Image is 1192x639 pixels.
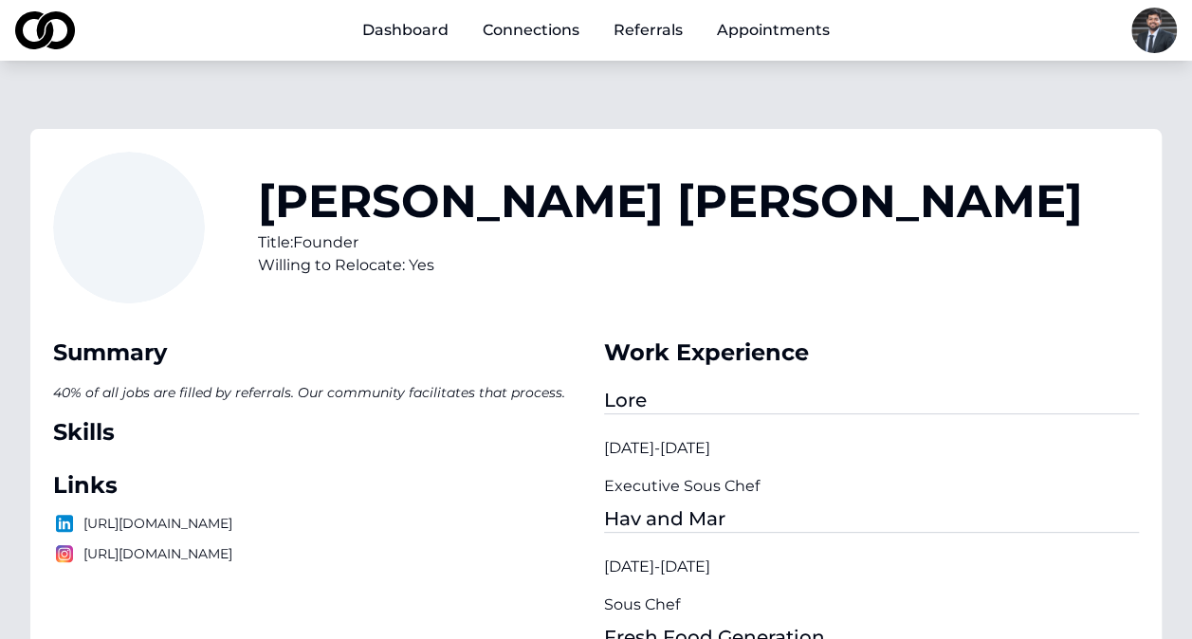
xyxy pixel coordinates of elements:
nav: Main [347,11,845,49]
a: Referrals [598,11,698,49]
div: [DATE] - [DATE] [604,437,1140,460]
div: Links [53,470,589,501]
div: Hav and Mar [604,505,1140,533]
a: Dashboard [347,11,464,49]
img: logo [53,542,76,565]
img: logo [53,512,76,535]
div: Summary [53,338,589,368]
div: Title: Founder [258,231,1083,254]
div: [DATE] - [DATE] [604,556,1140,578]
div: Lore [604,387,1140,414]
div: Skills [53,417,589,447]
p: [URL][DOMAIN_NAME] [53,512,589,535]
img: 1fc999bf-d08f-4676-afb8-4e7aaa54bd13-Bhardwaj_Aryan%20_1_-profile_picture.jpg [1131,8,1177,53]
div: Sous Chef [604,593,1140,616]
p: 40% of all jobs are filled by referrals. Our community facilitates that process. [53,379,589,406]
p: [URL][DOMAIN_NAME] [53,542,589,565]
div: Work Experience [604,338,1140,368]
h1: [PERSON_NAME] [PERSON_NAME] [258,178,1083,224]
img: logo [15,11,75,49]
div: Executive Sous Chef [604,475,1140,498]
a: Appointments [702,11,845,49]
a: Connections [468,11,595,49]
div: Willing to Relocate: Yes [258,254,1083,277]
